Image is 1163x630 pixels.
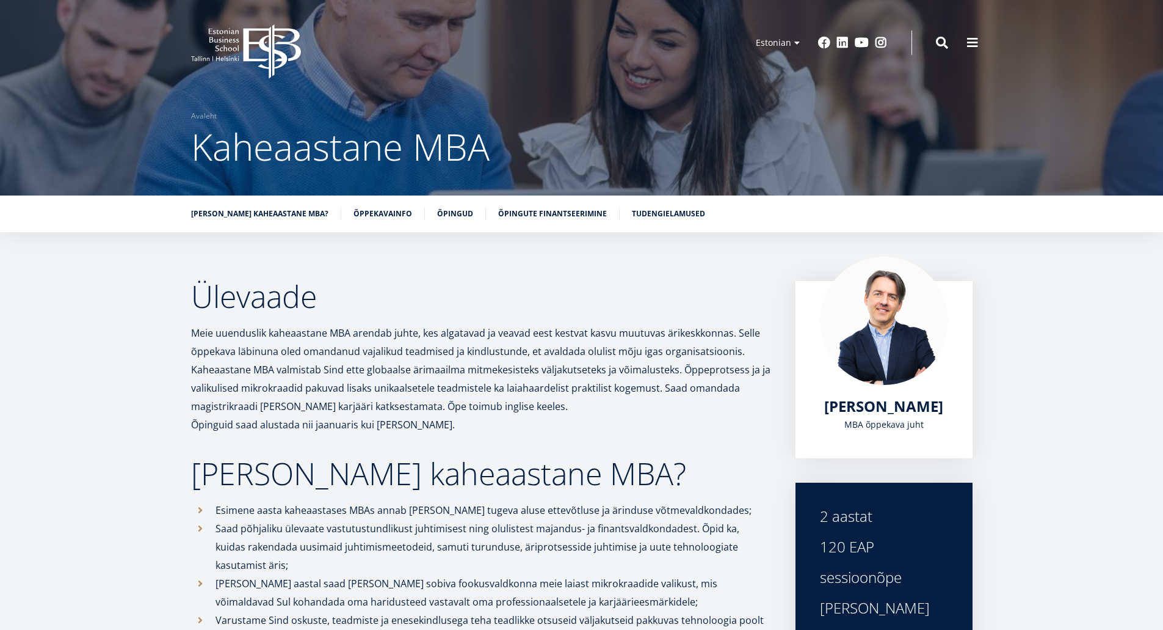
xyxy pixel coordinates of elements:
[216,519,771,574] p: Saad põhjaliku ülevaate vastutustundlikust juhtimisest ning olulistest majandus- ja finantsvaldko...
[820,599,948,617] div: [PERSON_NAME]
[836,37,849,49] a: Linkedin
[191,324,771,416] p: Meie uuenduslik kaheaastane MBA arendab juhte, kes algatavad ja veavad eest kestvat kasvu muutuva...
[818,37,830,49] a: Facebook
[216,574,771,611] p: [PERSON_NAME] aastal saad [PERSON_NAME] sobiva fookusvaldkonna meie laiast mikrokraadide valikust...
[855,37,869,49] a: Youtube
[875,37,887,49] a: Instagram
[498,208,607,220] a: Õpingute finantseerimine
[820,538,948,556] div: 120 EAP
[191,110,217,122] a: Avaleht
[191,416,771,434] p: Õpinguid saad alustada nii jaanuaris kui [PERSON_NAME].
[820,507,948,526] div: 2 aastat
[191,458,771,489] h2: [PERSON_NAME] kaheaastane MBA?
[191,208,328,220] a: [PERSON_NAME] kaheaastane MBA?
[191,122,490,172] span: Kaheaastane MBA
[216,501,771,519] p: Esimene aasta kaheaastases MBAs annab [PERSON_NAME] tugeva aluse ettevõtluse ja ärinduse võtmeval...
[632,208,705,220] a: Tudengielamused
[353,208,412,220] a: Õppekavainfo
[824,397,943,416] a: [PERSON_NAME]
[820,416,948,434] div: MBA õppekava juht
[820,257,948,385] img: Marko Rillo
[191,281,771,312] h2: Ülevaade
[824,396,943,416] span: [PERSON_NAME]
[437,208,473,220] a: Õpingud
[820,568,948,587] div: sessioonõpe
